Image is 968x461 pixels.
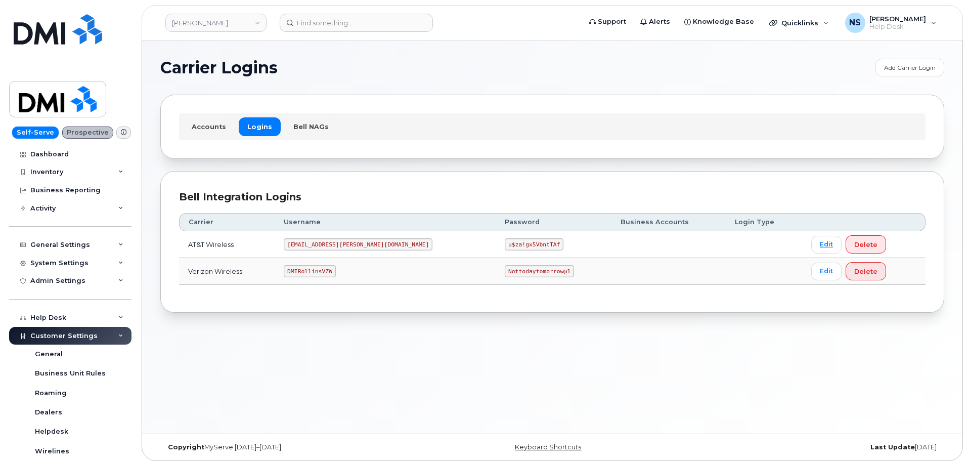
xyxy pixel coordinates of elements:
[183,117,235,136] a: Accounts
[505,238,563,250] code: u$za!gx5VbntTAf
[726,213,802,231] th: Login Type
[870,443,915,451] strong: Last Update
[854,267,877,276] span: Delete
[284,238,432,250] code: [EMAIL_ADDRESS][PERSON_NAME][DOMAIN_NAME]
[160,60,278,75] span: Carrier Logins
[505,265,574,277] code: Nottodaytomorrow@1
[168,443,204,451] strong: Copyright
[496,213,611,231] th: Password
[811,263,842,280] a: Edit
[239,117,281,136] a: Logins
[179,231,275,258] td: AT&T Wireless
[846,262,886,280] button: Delete
[811,236,842,254] a: Edit
[160,443,422,451] div: MyServe [DATE]–[DATE]
[284,265,335,277] code: DMIRollinsVZW
[515,443,581,451] a: Keyboard Shortcuts
[611,213,726,231] th: Business Accounts
[285,117,337,136] a: Bell NAGs
[683,443,944,451] div: [DATE]
[179,258,275,285] td: Verizon Wireless
[846,235,886,254] button: Delete
[275,213,496,231] th: Username
[875,59,944,76] a: Add Carrier Login
[179,213,275,231] th: Carrier
[179,190,926,204] div: Bell Integration Logins
[854,240,877,249] span: Delete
